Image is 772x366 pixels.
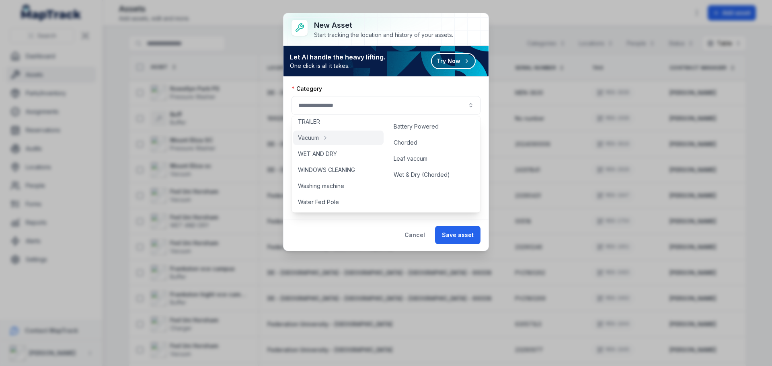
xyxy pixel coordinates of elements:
[431,53,476,69] button: Try Now
[298,198,339,206] span: Water Fed Pole
[394,171,450,179] span: Wet & Dry (Chorded)
[314,31,453,39] div: Start tracking the location and history of your assets.
[394,155,427,163] span: Leaf vaccum
[290,62,385,70] span: One click is all it takes.
[435,226,480,244] button: Save asset
[292,85,322,93] label: Category
[298,134,319,142] span: Vacuum
[290,52,385,62] strong: Let AI handle the heavy lifting.
[298,150,337,158] span: WET AND DRY
[298,166,355,174] span: WINDOWS CLEANING
[394,139,417,147] span: Chorded
[298,182,344,190] span: Washing machine
[298,118,320,126] span: TRAILER
[314,20,453,31] h3: New asset
[394,123,439,131] span: Battery Powered
[398,226,432,244] button: Cancel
